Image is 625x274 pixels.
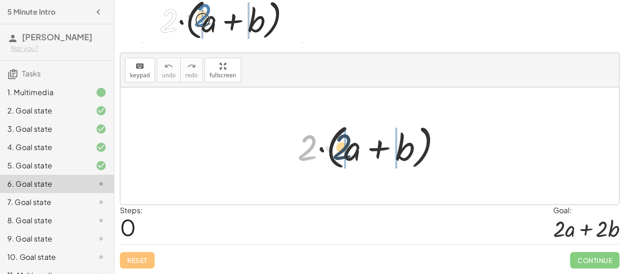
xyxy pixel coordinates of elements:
span: undo [162,72,176,79]
div: 6. Goal state [7,178,81,189]
i: Task finished and correct. [96,142,107,153]
div: 10. Goal state [7,252,81,263]
i: Task finished. [96,87,107,98]
i: Task not started. [96,215,107,226]
i: Task finished and correct. [96,160,107,171]
div: 8. Goal state [7,215,81,226]
i: Task not started. [96,252,107,263]
div: 3. Goal state [7,124,81,134]
div: 7. Goal state [7,197,81,208]
span: [PERSON_NAME] [22,32,92,42]
span: fullscreen [210,72,236,79]
i: Task not started. [96,197,107,208]
i: keyboard [135,61,144,72]
i: undo [164,61,173,72]
div: 5. Goal state [7,160,81,171]
h4: 5 Minute Intro [7,6,55,17]
i: redo [187,61,196,72]
div: Not you? [11,44,107,53]
i: Task finished and correct. [96,105,107,116]
i: Task not started. [96,178,107,189]
button: keyboardkeypad [125,58,155,82]
span: redo [185,72,198,79]
div: Goal: [553,205,620,216]
button: fullscreen [205,58,241,82]
div: 1. Multimedia [7,87,81,98]
i: Task finished and correct. [96,124,107,134]
span: keypad [130,72,150,79]
label: Steps: [120,205,143,215]
div: 9. Goal state [7,233,81,244]
div: 2. Goal state [7,105,81,116]
span: 0 [120,213,136,241]
button: redoredo [180,58,203,82]
div: 4. Goal state [7,142,81,153]
button: undoundo [157,58,181,82]
i: Task not started. [96,233,107,244]
span: Tasks [22,69,41,78]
